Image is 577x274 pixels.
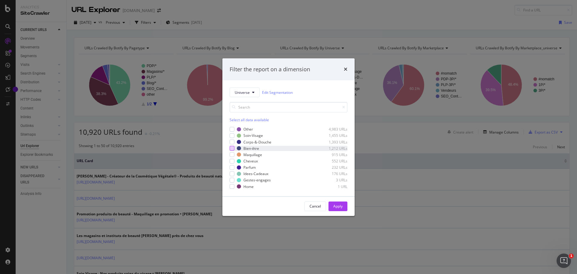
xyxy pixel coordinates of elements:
[243,159,258,164] div: Cheveux
[243,165,256,170] div: Parfum
[243,146,259,151] div: Bien-être
[318,152,347,157] div: 915 URLs
[318,159,347,164] div: 552 URLs
[318,165,347,170] div: 232 URLs
[243,177,271,183] div: Gestes-engages
[235,90,250,95] span: Universe
[243,152,262,157] div: Maquillage
[318,184,347,189] div: 1 URL
[230,88,260,97] button: Universe
[243,171,268,176] div: Idees-Cadeaux
[230,65,310,73] div: Filter the report on a dimension
[262,89,293,96] a: Edit Segmentation
[243,133,263,138] div: Soin-Visage
[318,133,347,138] div: 1,455 URLs
[557,254,571,268] iframe: Intercom live chat
[569,254,574,258] span: 1
[333,204,343,209] div: Apply
[318,146,347,151] div: 1,212 URLs
[243,127,253,132] div: Other
[243,184,254,189] div: Home
[304,202,326,211] button: Cancel
[318,177,347,183] div: 3 URLs
[328,202,347,211] button: Apply
[310,204,321,209] div: Cancel
[222,58,355,216] div: modal
[230,117,347,122] div: Select all data available
[318,171,347,176] div: 176 URLs
[318,127,347,132] div: 4,983 URLs
[344,65,347,73] div: times
[318,140,347,145] div: 1,393 URLs
[230,102,347,112] input: Search
[243,140,271,145] div: Corps-&-Douche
